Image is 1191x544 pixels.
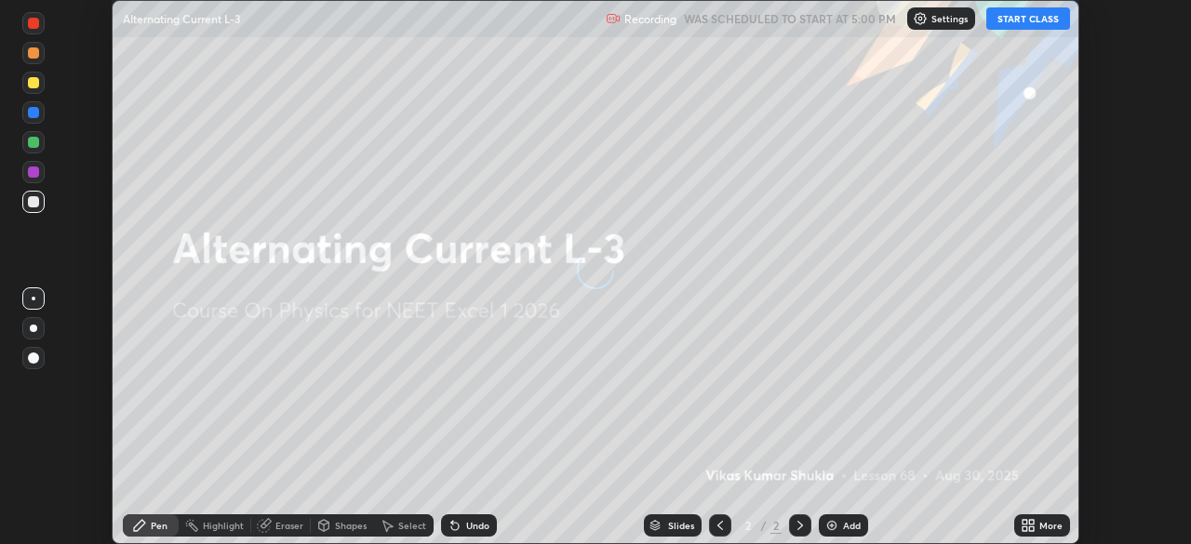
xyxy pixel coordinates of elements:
div: Eraser [275,521,303,530]
img: class-settings-icons [913,11,928,26]
div: Pen [151,521,167,530]
p: Recording [624,12,676,26]
div: Highlight [203,521,244,530]
p: Settings [931,14,968,23]
img: add-slide-button [824,518,839,533]
div: Undo [466,521,489,530]
img: recording.375f2c34.svg [606,11,621,26]
p: Alternating Current L-3 [123,11,241,26]
div: Slides [668,521,694,530]
div: More [1039,521,1063,530]
button: START CLASS [986,7,1070,30]
div: 2 [739,520,757,531]
div: / [761,520,767,531]
div: 2 [770,517,782,534]
div: Select [398,521,426,530]
h5: WAS SCHEDULED TO START AT 5:00 PM [684,10,896,27]
div: Add [843,521,861,530]
div: Shapes [335,521,367,530]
